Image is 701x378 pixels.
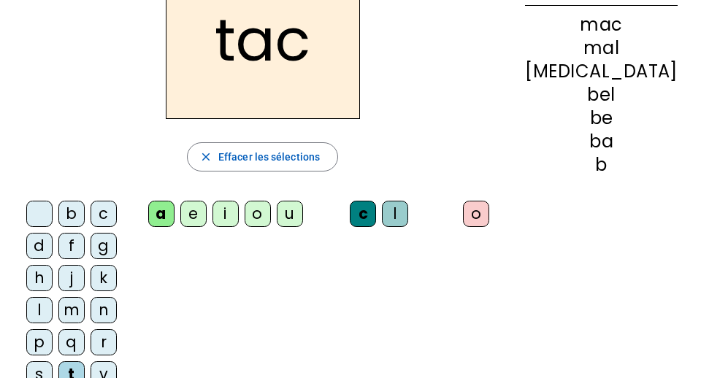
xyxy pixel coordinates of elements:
div: i [212,201,239,227]
span: Effacer les sélections [218,148,320,166]
div: bel [525,86,678,104]
div: c [91,201,117,227]
div: q [58,329,85,355]
div: mac [525,16,678,34]
div: b [58,201,85,227]
div: [MEDICAL_DATA] [525,63,678,80]
div: u [277,201,303,227]
div: n [91,297,117,323]
div: e [180,201,207,227]
div: b [525,156,678,174]
button: Effacer les sélections [187,142,338,171]
div: ba [525,133,678,150]
div: g [91,233,117,259]
div: c [350,201,376,227]
mat-icon: close [199,150,212,163]
div: l [382,201,408,227]
div: mal [525,39,678,57]
div: be [525,109,678,127]
div: r [91,329,117,355]
div: m [58,297,85,323]
div: o [245,201,271,227]
div: p [26,329,53,355]
div: k [91,265,117,291]
div: j [58,265,85,291]
div: o [463,201,489,227]
div: a [148,201,175,227]
div: l [26,297,53,323]
div: d [26,233,53,259]
div: f [58,233,85,259]
div: h [26,265,53,291]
